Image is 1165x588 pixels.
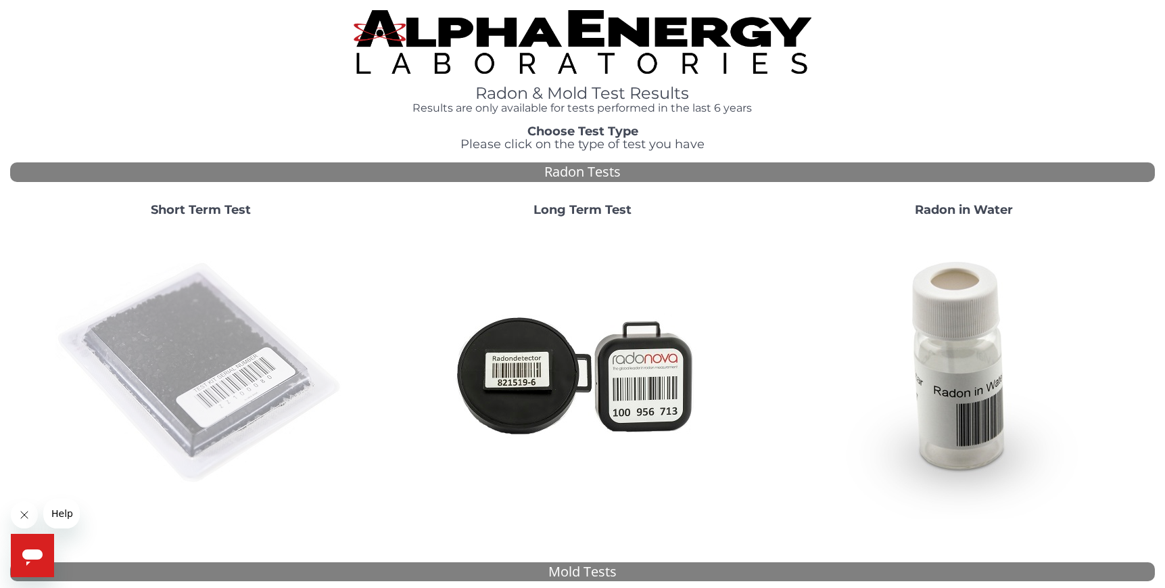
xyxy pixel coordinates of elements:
strong: Long Term Test [533,202,632,217]
img: Radtrak2vsRadtrak3.jpg [437,228,728,519]
img: TightCrop.jpg [354,10,811,74]
iframe: Message from company [43,499,80,528]
span: Please click on the type of test you have [460,137,705,152]
div: Radon Tests [10,162,1155,182]
h4: Results are only available for tests performed in the last 6 years [354,102,811,114]
strong: Short Term Test [151,202,251,217]
img: ShortTerm.jpg [55,228,346,519]
iframe: Close message [11,501,38,528]
div: Mold Tests [10,562,1155,582]
strong: Choose Test Type [527,124,638,139]
strong: Radon in Water [915,202,1013,217]
iframe: Button to launch messaging window [11,534,54,577]
h1: Radon & Mold Test Results [354,85,811,102]
img: RadoninWater.jpg [819,228,1110,519]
